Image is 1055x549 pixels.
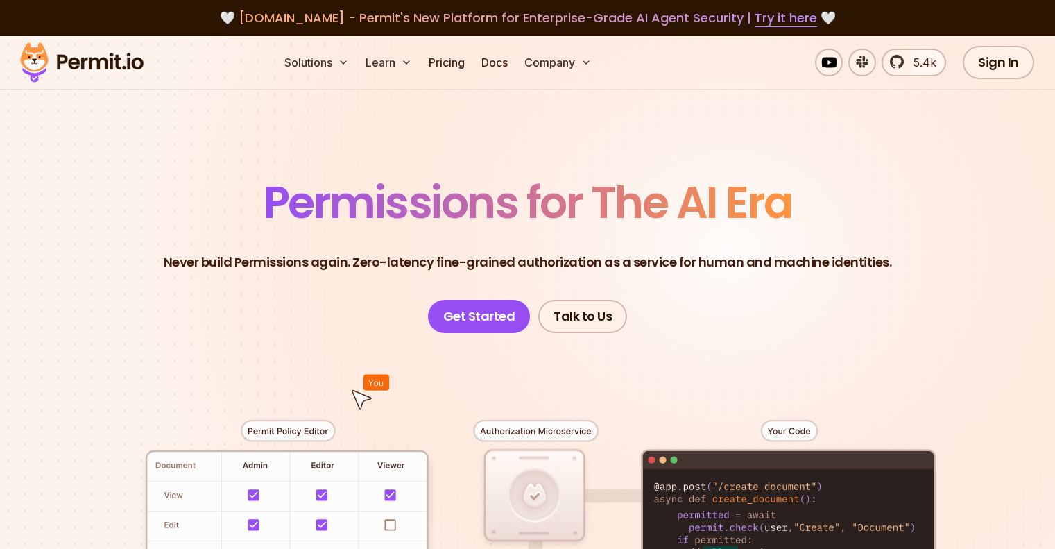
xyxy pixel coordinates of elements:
img: Permit logo [14,39,150,86]
a: Try it here [755,9,817,27]
button: Solutions [279,49,354,76]
a: Sign In [963,46,1034,79]
span: [DOMAIN_NAME] - Permit's New Platform for Enterprise-Grade AI Agent Security | [239,9,817,26]
a: Pricing [423,49,470,76]
span: Permissions for The AI Era [264,171,792,233]
div: 🤍 🤍 [33,8,1022,28]
a: Docs [476,49,513,76]
a: 5.4k [882,49,946,76]
a: Talk to Us [538,300,627,333]
button: Company [519,49,597,76]
button: Learn [360,49,418,76]
a: Get Started [428,300,531,333]
span: 5.4k [905,54,936,71]
p: Never build Permissions again. Zero-latency fine-grained authorization as a service for human and... [164,253,892,272]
